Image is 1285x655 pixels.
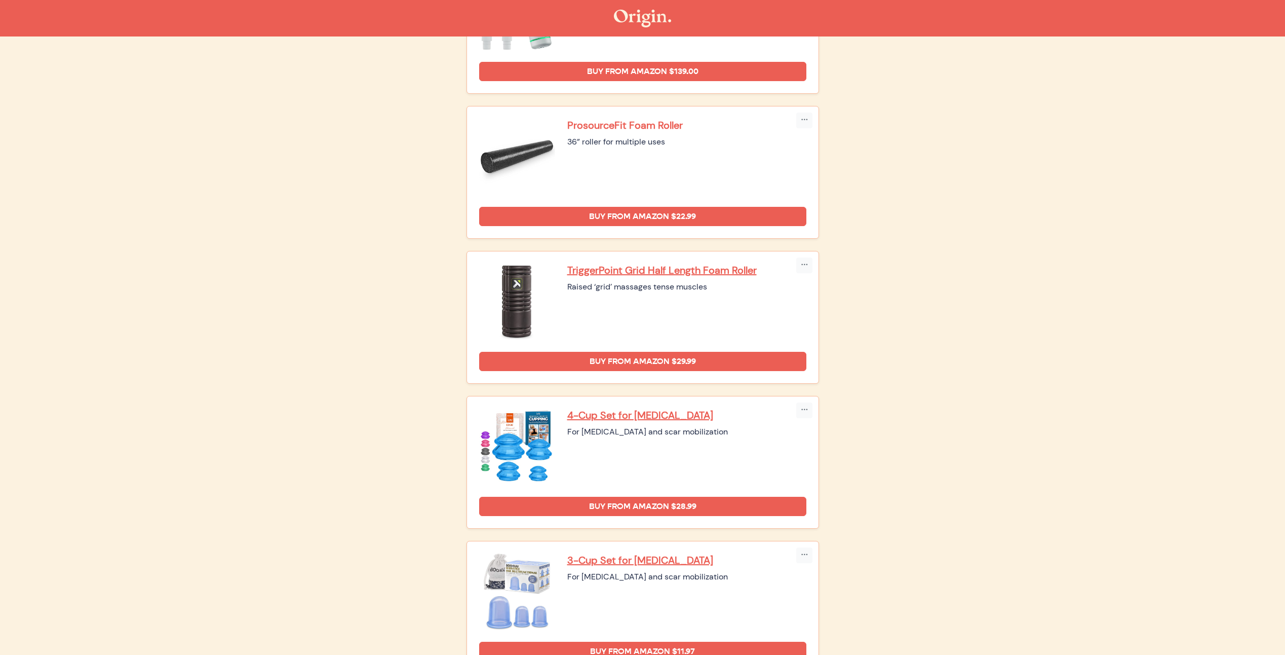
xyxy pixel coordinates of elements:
[567,264,806,277] a: TriggerPoint Grid Half Length Foam Roller
[479,409,555,485] img: 4-Cup Set for Cupping Therapy
[479,554,555,630] img: 3-Cup Set for Cupping Therapy
[567,554,806,567] a: 3-Cup Set for [MEDICAL_DATA]
[567,281,806,293] div: Raised ‘grid’ massages tense muscles
[567,136,806,148] div: 36” roller for multiple uses
[479,207,806,226] a: Buy from Amazon $22.99
[479,497,806,516] a: Buy from Amazon $28.99
[479,62,806,81] a: Buy from Amazon $139.00
[614,10,671,27] img: The Origin Shop
[479,119,555,195] img: ProsourceFit Foam Roller
[567,426,806,438] div: For [MEDICAL_DATA] and scar mobilization
[567,571,806,583] div: For [MEDICAL_DATA] and scar mobilization
[567,119,806,132] a: ProsourceFit Foam Roller
[479,352,806,371] a: Buy from Amazon $29.99
[567,409,806,422] a: 4-Cup Set for [MEDICAL_DATA]
[479,264,555,340] img: TriggerPoint Grid Half Length Foam Roller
